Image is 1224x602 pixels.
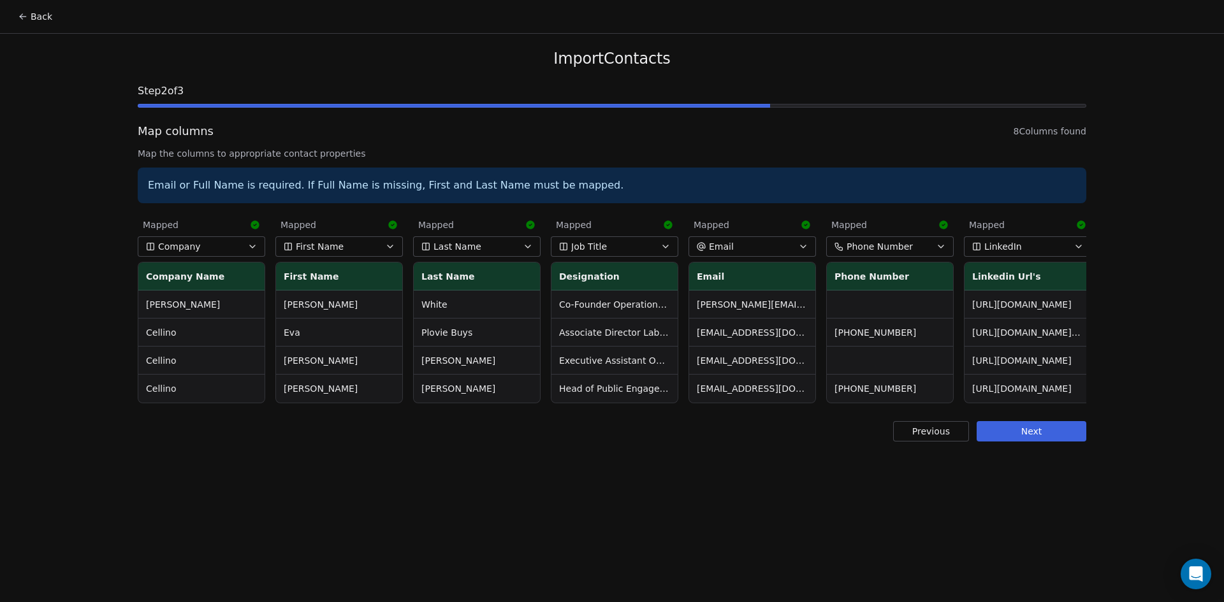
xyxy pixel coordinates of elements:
[414,319,540,347] td: Plovie Buys
[414,375,540,403] td: [PERSON_NAME]
[965,375,1091,403] td: [URL][DOMAIN_NAME]
[143,219,178,231] span: Mapped
[689,347,815,375] td: [EMAIL_ADDRESS][DOMAIN_NAME]
[553,49,670,68] span: Import Contacts
[551,262,678,290] th: Designation
[551,347,678,375] td: Executive Assistant Office Manager
[831,219,867,231] span: Mapped
[138,168,1086,203] div: Email or Full Name is required. If Full Name is missing, First and Last Name must be mapped.
[827,262,953,290] th: Phone Number
[280,219,316,231] span: Mapped
[414,290,540,319] td: White
[276,319,402,347] td: Eva
[276,262,402,290] th: First Name
[138,147,1086,160] span: Map the columns to appropriate contact properties
[414,347,540,375] td: [PERSON_NAME]
[965,347,1091,375] td: [URL][DOMAIN_NAME]
[571,240,607,253] span: Job Title
[965,290,1091,319] td: [URL][DOMAIN_NAME]
[893,421,969,441] button: Previous
[977,421,1086,441] button: Next
[689,290,815,319] td: [PERSON_NAME][EMAIL_ADDRESS][DOMAIN_NAME]
[10,5,60,28] button: Back
[689,375,815,403] td: [EMAIL_ADDRESS][DOMAIN_NAME]
[414,262,540,290] th: Last Name
[551,290,678,319] td: Co-Founder Operations Lead
[296,240,344,253] span: First Name
[158,240,201,253] span: Company
[138,375,265,403] td: Cellino
[984,240,1022,253] span: LinkedIn
[689,262,815,290] th: Email
[138,347,265,375] td: Cellino
[847,240,913,253] span: Phone Number
[709,240,734,253] span: Email
[138,290,265,319] td: [PERSON_NAME]
[138,262,265,290] th: Company Name
[138,83,1086,99] span: Step 2 of 3
[556,219,592,231] span: Mapped
[276,290,402,319] td: [PERSON_NAME]
[827,319,953,347] td: [PHONE_NUMBER]
[418,219,454,231] span: Mapped
[276,375,402,403] td: [PERSON_NAME]
[965,262,1091,290] th: Linkedin Url's
[694,219,729,231] span: Mapped
[969,219,1005,231] span: Mapped
[827,375,953,403] td: [PHONE_NUMBER]
[138,319,265,347] td: Cellino
[551,375,678,403] td: Head of Public Engagement
[689,319,815,347] td: [EMAIL_ADDRESS][DOMAIN_NAME]
[1181,559,1211,589] div: Open Intercom Messenger
[1014,125,1086,138] span: 8 Columns found
[965,319,1091,347] td: [URL][DOMAIN_NAME][PERSON_NAME]
[551,319,678,347] td: Associate Director Lab Management
[138,123,214,140] span: Map columns
[276,347,402,375] td: [PERSON_NAME]
[433,240,481,253] span: Last Name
